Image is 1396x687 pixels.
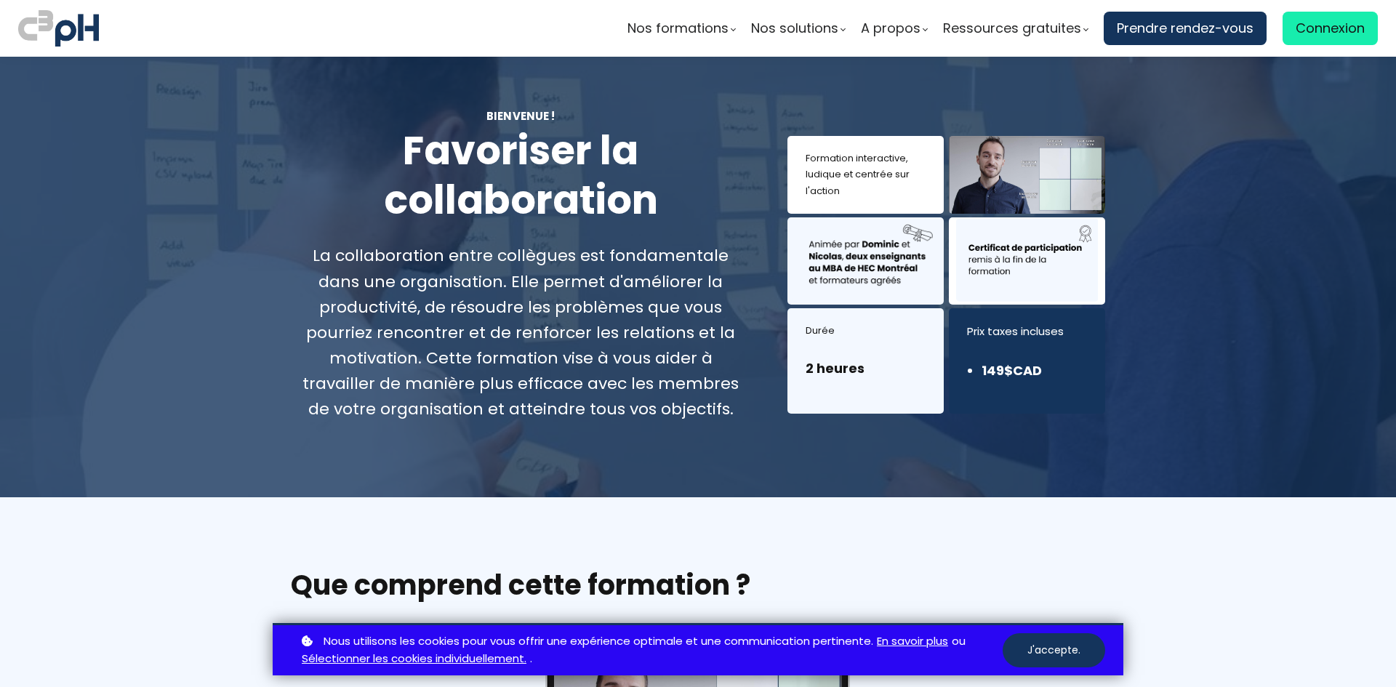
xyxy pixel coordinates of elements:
a: Prendre rendez-vous [1104,12,1267,45]
span: Nous utilisons les cookies pour vous offrir une expérience optimale et une communication pertinente. [324,632,873,651]
a: Sélectionner les cookies individuellement. [302,650,526,668]
h2: Que comprend cette formation ? [291,566,1105,603]
li: 149$CAD [982,361,1042,381]
h1: Favoriser la collaboration [291,126,751,225]
button: J'accepte. [1003,633,1105,667]
img: logo C3PH [18,7,99,49]
h3: 2 heures [806,359,926,377]
a: En savoir plus [877,632,948,651]
span: Nos formations [627,17,729,39]
div: La collaboration entre collègues est fondamentale dans une organisation. Elle permet d'améliorer ... [291,243,751,422]
div: Formation interactive, ludique et centrée sur l'action [806,150,926,198]
span: Prendre rendez-vous [1117,17,1253,39]
div: Bienvenue ! [291,108,751,124]
div: Durée [806,323,926,339]
div: Prix taxes incluses [967,323,1087,341]
a: Connexion [1283,12,1378,45]
span: Ressources gratuites [943,17,1081,39]
span: Nos solutions [751,17,838,39]
span: A propos [861,17,920,39]
span: Connexion [1296,17,1365,39]
p: ou . [298,632,1003,669]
